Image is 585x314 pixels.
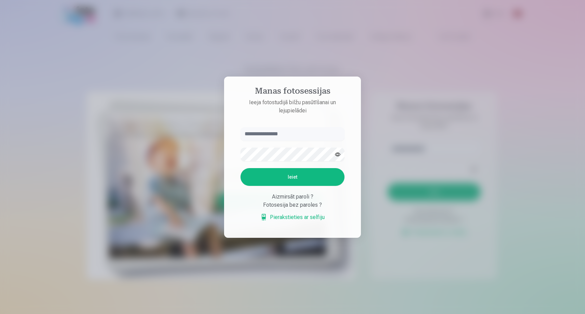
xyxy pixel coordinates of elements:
[240,201,344,209] div: Fotosesija bez paroles ?
[234,86,351,98] h4: Manas fotosessijas
[240,168,344,186] button: Ieiet
[260,213,325,221] a: Pierakstieties ar selfiju
[234,98,351,115] p: Ieeja fotostudijā bilžu pasūtīšanai un lejupielādei
[240,193,344,201] div: Aizmirsāt paroli ?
